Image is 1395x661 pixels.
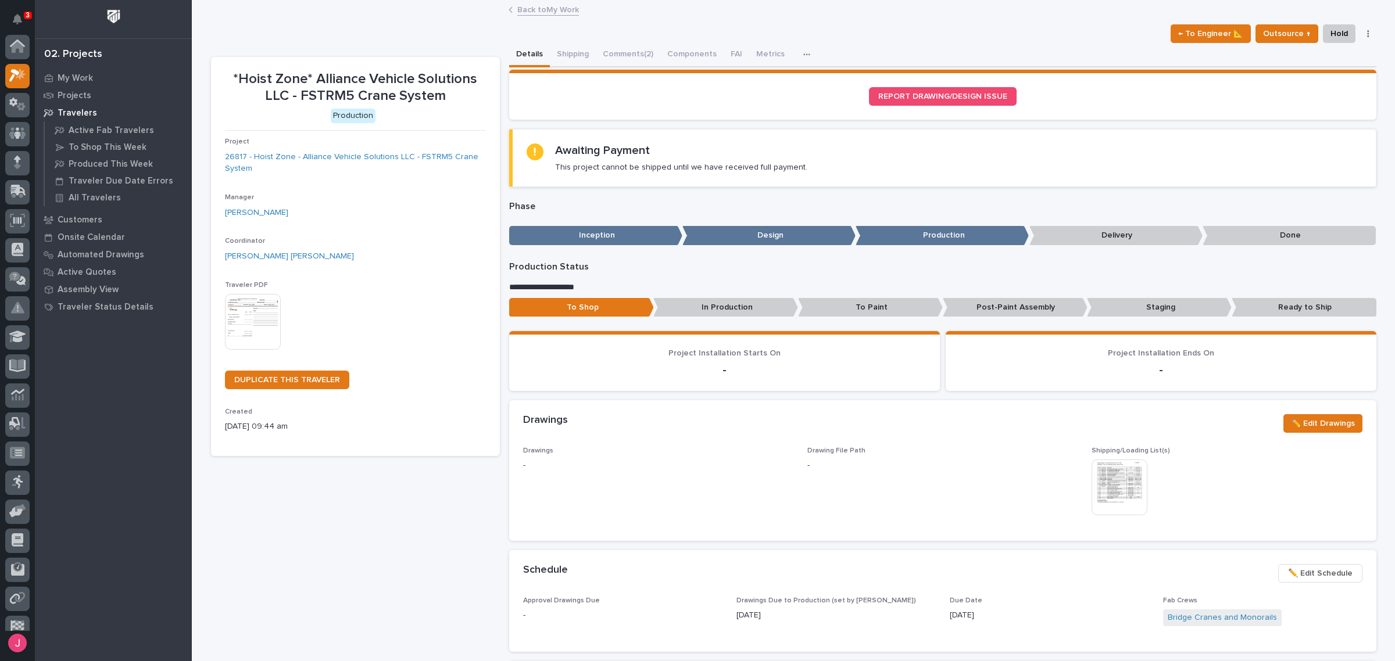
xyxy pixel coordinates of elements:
[807,447,865,454] span: Drawing File Path
[878,92,1007,100] span: REPORT DRAWING/DESIGN ISSUE
[1232,298,1376,317] p: Ready to Ship
[225,138,249,145] span: Project
[509,201,1376,212] p: Phase
[45,173,192,189] a: Traveler Due Date Errors
[509,43,550,67] button: Details
[58,232,125,243] p: Onsite Calendar
[1291,416,1355,430] span: ✏️ Edit Drawings
[225,194,254,201] span: Manager
[660,43,724,67] button: Components
[724,43,749,67] button: FAI
[225,408,252,415] span: Created
[523,363,926,377] p: -
[950,597,982,604] span: Due Date
[69,176,173,186] p: Traveler Due Date Errors
[103,6,124,27] img: Workspace Logo
[943,298,1088,317] p: Post-Paint Assembly
[1029,226,1203,245] p: Delivery
[225,421,486,433] p: [DATE] 09:44 am
[1278,564,1362,583] button: ✏️ Edit Schedule
[1283,414,1362,433] button: ✏️ Edit Drawings
[225,151,486,175] a: 26817 - Hoist Zone - Alliance Vehicle Solutions LLC - FSTRM5 Crane System
[225,207,288,219] a: [PERSON_NAME]
[1203,226,1376,245] p: Done
[58,302,153,312] p: Traveler Status Details
[1330,27,1348,41] span: Hold
[736,597,916,604] span: Drawings Due to Production (set by [PERSON_NAME])
[509,261,1376,272] p: Production Status
[596,43,660,67] button: Comments (2)
[807,459,810,472] p: -
[668,349,781,357] span: Project Installation Starts On
[1168,612,1277,624] a: Bridge Cranes and Monorails
[1108,349,1214,357] span: Project Installation Ends On
[550,43,596,67] button: Shipping
[45,122,192,138] a: Active Fab Travelers
[950,609,1149,622] p: [DATE]
[35,298,192,315] a: Traveler Status Details
[45,156,192,172] a: Produced This Week
[523,459,793,472] p: -
[45,139,192,155] a: To Shop This Week
[15,14,30,33] div: Notifications3
[1087,298,1232,317] p: Staging
[69,159,153,170] p: Produced This Week
[58,91,91,101] p: Projects
[58,108,97,118] p: Travelers
[1263,27,1311,41] span: Outsource ↑
[225,250,354,263] a: [PERSON_NAME] [PERSON_NAME]
[869,87,1017,106] a: REPORT DRAWING/DESIGN ISSUE
[517,2,579,16] a: Back toMy Work
[555,162,807,173] p: This project cannot be shipped until we have received full payment.
[1255,24,1318,43] button: Outsource ↑
[1092,447,1170,454] span: Shipping/Loading List(s)
[960,363,1362,377] p: -
[225,71,486,105] p: *Hoist Zone* Alliance Vehicle Solutions LLC - FSTRM5 Crane System
[35,246,192,263] a: Automated Drawings
[682,226,856,245] p: Design
[58,215,102,225] p: Customers
[798,298,943,317] p: To Paint
[35,211,192,228] a: Customers
[1163,597,1197,604] span: Fab Crews
[69,125,154,136] p: Active Fab Travelers
[1171,24,1251,43] button: ← To Engineer 📐
[555,143,650,157] h2: Awaiting Payment
[225,282,268,289] span: Traveler PDF
[5,631,30,655] button: users-avatar
[653,298,798,317] p: In Production
[44,48,102,61] div: 02. Projects
[1323,24,1355,43] button: Hold
[234,376,340,384] span: DUPLICATE THIS TRAVELER
[35,69,192,87] a: My Work
[69,142,146,153] p: To Shop This Week
[35,263,192,281] a: Active Quotes
[523,609,722,622] p: -
[225,371,349,389] a: DUPLICATE THIS TRAVELER
[1178,27,1243,41] span: ← To Engineer 📐
[856,226,1029,245] p: Production
[5,7,30,31] button: Notifications
[523,447,553,454] span: Drawings
[523,414,568,427] h2: Drawings
[35,228,192,246] a: Onsite Calendar
[58,285,119,295] p: Assembly View
[58,267,116,278] p: Active Quotes
[35,281,192,298] a: Assembly View
[35,104,192,121] a: Travelers
[58,73,93,84] p: My Work
[736,609,936,622] p: [DATE]
[509,298,654,317] p: To Shop
[509,226,682,245] p: Inception
[1288,566,1353,580] span: ✏️ Edit Schedule
[26,11,30,19] p: 3
[225,238,265,245] span: Coordinator
[523,597,600,604] span: Approval Drawings Due
[523,564,568,577] h2: Schedule
[58,250,144,260] p: Automated Drawings
[331,109,375,123] div: Production
[69,193,121,203] p: All Travelers
[749,43,792,67] button: Metrics
[45,189,192,206] a: All Travelers
[35,87,192,104] a: Projects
